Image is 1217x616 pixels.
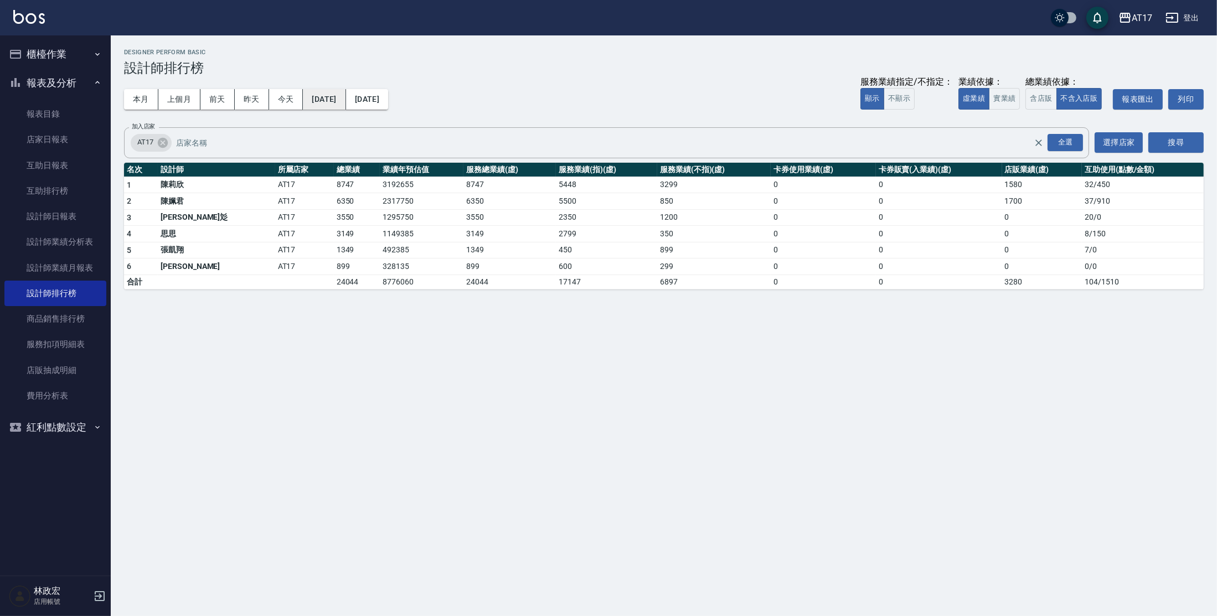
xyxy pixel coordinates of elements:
button: Open [1045,132,1085,153]
td: [PERSON_NAME] [158,258,275,275]
td: 0 [771,209,875,226]
button: 本月 [124,89,158,110]
span: 3 [127,213,131,222]
h3: 設計師排行榜 [124,60,1204,76]
button: AT17 [1114,7,1157,29]
td: 1349 [463,242,556,258]
td: 350 [657,226,771,242]
a: 服務扣項明細表 [4,332,106,357]
button: Clear [1031,135,1046,151]
td: 2317750 [380,193,463,210]
td: 0 [876,258,1002,275]
td: 3149 [334,226,380,242]
input: 店家名稱 [173,133,1054,152]
td: 328135 [380,258,463,275]
th: 卡券販賣(入業績)(虛) [876,163,1002,177]
button: 列印 [1168,89,1204,110]
button: 不顯示 [884,88,915,110]
h2: Designer Perform Basic [124,49,1204,56]
th: 業績年預估值 [380,163,463,177]
div: AT17 [1132,11,1152,25]
td: AT17 [275,209,334,226]
a: 店販抽成明細 [4,358,106,383]
td: 8776060 [380,275,463,289]
button: 實業績 [989,88,1020,110]
div: 服務業績指定/不指定： [860,76,953,88]
td: AT17 [275,226,334,242]
td: 5500 [556,193,657,210]
td: 0 [876,193,1002,210]
button: [DATE] [346,89,388,110]
td: 0 [1002,209,1082,226]
td: 20 / 0 [1082,209,1204,226]
td: 0 [771,275,875,289]
span: AT17 [131,137,160,148]
th: 所屬店家 [275,163,334,177]
td: AT17 [275,242,334,258]
th: 卡券使用業績(虛) [771,163,875,177]
td: AT17 [275,193,334,210]
td: 6350 [463,193,556,210]
td: 1700 [1002,193,1082,210]
button: 含店販 [1025,88,1056,110]
td: 850 [657,193,771,210]
th: 服務業績(不指)(虛) [657,163,771,177]
td: 899 [657,242,771,258]
td: 3550 [334,209,380,226]
td: 1295750 [380,209,463,226]
td: AT17 [275,177,334,193]
button: 搜尋 [1148,132,1204,153]
span: 6 [127,262,131,271]
button: 登出 [1161,8,1204,28]
td: 0 [1002,258,1082,275]
th: 服務業績(指)(虛) [556,163,657,177]
button: 報表及分析 [4,69,106,97]
button: save [1086,7,1108,29]
th: 店販業績(虛) [1002,163,1082,177]
button: 顯示 [860,88,884,110]
button: 虛業績 [958,88,989,110]
div: 全選 [1048,134,1083,151]
button: [DATE] [303,89,345,110]
p: 店用帳號 [34,597,90,607]
a: 費用分析表 [4,383,106,408]
td: 24044 [334,275,380,289]
td: [PERSON_NAME]彣 [158,209,275,226]
th: 服務總業績(虛) [463,163,556,177]
td: 0 [771,226,875,242]
button: 今天 [269,89,303,110]
td: 0 [876,275,1002,289]
td: 0 [771,258,875,275]
td: 104 / 1510 [1082,275,1204,289]
td: 5448 [556,177,657,193]
td: 陳姵君 [158,193,275,210]
td: 2799 [556,226,657,242]
span: 4 [127,229,131,238]
td: 1149385 [380,226,463,242]
a: 設計師日報表 [4,204,106,229]
td: 299 [657,258,771,275]
div: 業績依據： [958,76,1020,88]
a: 設計師排行榜 [4,281,106,306]
td: 37 / 910 [1082,193,1204,210]
img: Logo [13,10,45,24]
td: 1200 [657,209,771,226]
a: 設計師業績月報表 [4,255,106,281]
td: 0 [771,242,875,258]
td: 8 / 150 [1082,226,1204,242]
td: 合計 [124,275,158,289]
img: Person [9,585,31,607]
span: 2 [127,196,131,205]
td: 3299 [657,177,771,193]
div: 總業績依據： [1025,76,1107,88]
a: 店家日報表 [4,127,106,152]
td: 0 [876,242,1002,258]
td: 0 [876,209,1002,226]
td: 450 [556,242,657,258]
table: a dense table [124,163,1204,289]
td: 張凱翔 [158,242,275,258]
th: 設計師 [158,163,275,177]
td: 600 [556,258,657,275]
td: 3149 [463,226,556,242]
td: 0 [876,226,1002,242]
